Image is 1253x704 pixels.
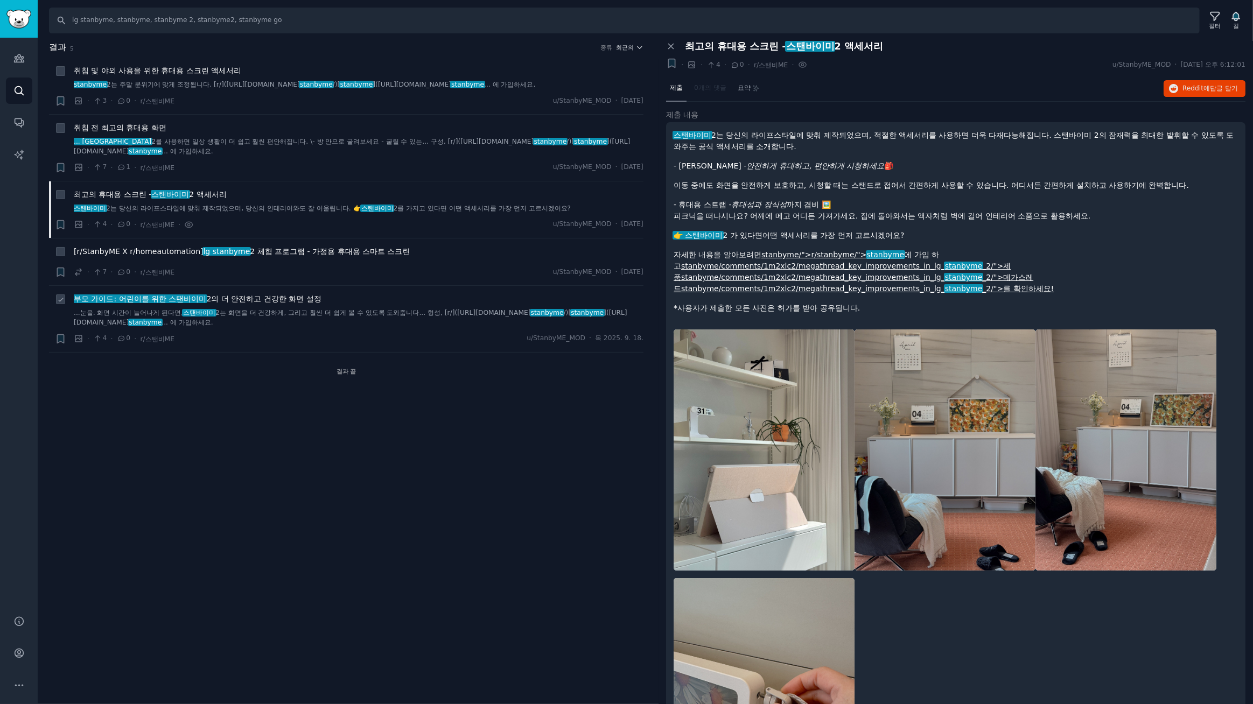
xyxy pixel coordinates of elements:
font: lg stanbyme [204,247,250,256]
font: · [110,267,113,276]
font: 결과 [49,42,66,52]
font: [DATE] [621,220,643,228]
font: 2 액세서리 [189,190,226,199]
font: stanbyme/comments/1m2xlc2/megathread_key_improvements_in_lg_ [681,284,945,293]
font: u/StanbyME_MOD [553,268,612,276]
font: · [1175,61,1177,68]
a: stanbyme/">stanbyme [817,250,904,259]
font: stanbyme [945,262,983,270]
font: 제출 내용 [666,110,698,119]
font: r/스탠비ME [140,164,174,172]
font: stanbyme [451,81,484,88]
font: 휴대성과 [731,200,761,209]
font: 목 2025. 9. 18. [595,334,643,342]
a: ... [GEOGRAPHIC_DATA]2를 사용하면 일상 생활이 더 쉽고 훨씬 편안해집니다. \- 방 안으로 굴려보세요 - 굴릴 수 있는... 구성, [r/]([URL][DO... [74,137,643,156]
font: [DATE] [621,268,643,276]
a: ...눈을. 화면 시간이 늘어나게 된다면,스탠바이미2는 화면을 더 건강하게, 그리고 훨씬 더 쉽게 볼 수 있도록 도와줍니다... 형성, [r/]([URL][DOMAIN_NAM... [74,308,643,327]
font: 의 더 안전하고 건강한 화면 설정 [211,294,321,303]
font: *사용자가 제출한 모든 사진은 허가를 받아 공유됩니다. [674,304,860,312]
font: · [87,334,89,343]
font: · [792,60,794,69]
font: 스탠바이미 [786,41,835,52]
font: Reddit에 [1182,85,1210,92]
font: 스탠바이미 [183,309,215,316]
font: 스탠바이미 [361,205,394,212]
font: · [615,97,618,104]
a: 스탠바이미2는 당신의 라이프스타일에 맞춰 제작되었으며, 당신의 인테리어와도 잘 어울립니다. 👉스탠바이미2를 가지고 있다면 어떤 액세서리를 가장 먼저 고르시겠어요? [74,204,643,214]
button: 최근의 [617,44,644,51]
font: 이동 중에도 화면을 안전하게 보호하고, 시청할 때는 스탠드로 접어서 간편하게 사용할 수 있습니다. 어디서든 간편하게 설치하고 사용하기에 완벽합니다. [674,181,1189,189]
font: 제출 [670,84,683,91]
font: 2는 주말 분위기에 맞게 조정됩니다. [r/]([URL][DOMAIN_NAME] [107,81,300,88]
font: stanbyme [74,81,107,88]
font: _2/">를 확인하세요! [982,284,1054,293]
font: 피크닉을 떠나시나요? 어깨에 메고 어디든 가져가세요. 집에 돌아와서는 액자처럼 벽에 걸어 인테리어 소품으로 활용하세요. [674,212,1090,220]
font: · [87,163,89,172]
font: ... [GEOGRAPHIC_DATA] [74,138,151,145]
img: 최고의 휴대용 스크린 – StanbyME 2 액세서리 [855,329,1035,571]
font: ... 에 가입하세요. [162,319,213,326]
a: Reddit에답글 달기 [1164,80,1245,97]
font: stanbyme [129,319,162,326]
font: /)[ [564,309,571,316]
button: 길 [1227,9,1245,32]
font: 3 [102,97,107,104]
font: 2는 화면을 더 건강하게, 그리고 훨씬 더 쉽게 볼 수 있도록 도와줍니다... 형성, [r/]([URL][DOMAIN_NAME] [215,309,531,316]
font: · [134,96,136,105]
font: u/StanbyME_MOD [527,334,585,342]
a: stanbyme/comments/1m2xlc2/megathread_key_improvements_in_lg_stanbyme_2/">를 확인하세요! [681,284,1054,293]
font: 2 액세서리 [835,41,883,52]
font: stanbyme [129,147,162,155]
font: · [747,60,750,69]
a: stanbyme2는 주말 분위기에 맞게 조정됩니다. [r/]([URL][DOMAIN_NAME]stanbyme/)[stanbyme]([URL][DOMAIN_NAME]stanby... [74,80,643,90]
font: · [134,334,136,343]
font: 0 [126,97,130,104]
font: u/StanbyME_MOD [1112,61,1171,68]
font: 5 [70,45,74,52]
font: 2를 사용하면 일상 생활이 더 쉽고 훨씬 편안해집니다 [151,138,306,145]
font: · [134,163,136,172]
font: 결과 끝 [337,368,356,375]
font: - [PERSON_NAME] - [674,161,746,170]
font: 자세한 내용을 알아보려면 [674,250,761,259]
font: 0 [126,268,130,276]
font: 답글 달기 [1210,85,1238,92]
font: 1 [126,163,130,171]
font: u/StanbyME_MOD [553,97,612,104]
a: stanbyme/">r/ [761,250,817,259]
font: 취침 전 최고의 휴대용 화면 [74,123,166,132]
font: · [615,268,618,276]
font: stanbyme/comments/1m2xlc2/megathread_key_improvements_in_lg_ [681,262,945,270]
font: stanbyme [945,284,983,293]
font: · [110,220,113,229]
font: 어떤 액세서리를 가장 먼저 고르시겠어요? [762,231,904,240]
font: 취침 및 야외 사용을 위한 휴대용 스크린 액세서리 [74,66,241,75]
font: 👉 스탠바이미 [674,231,723,240]
font: · [110,163,113,172]
font: stanbyme [531,309,564,316]
font: r/스탠비ME [140,97,174,105]
font: 2 [207,294,212,303]
font: 부모 가이드: 어린이를 위한 스탠바이미 [74,294,207,303]
a: stanbyme/comments/1m2xlc2/megathread_key_improvements_in_lg_stanbyme_2/">메가스레드 [674,273,1033,293]
font: · [134,267,136,276]
font: u/StanbyME_MOD [553,163,612,171]
font: 0 [126,334,130,342]
font: stanbyme/comments/1m2xlc2/megathread_key_improvements_in_lg_ [681,273,945,281]
font: . \- 방 안으로 굴려보세요 - 굴릴 수 있는... 구성, [r/]([URL][DOMAIN_NAME] [306,138,534,145]
font: 길 [1233,23,1239,29]
font: 7 [102,268,107,276]
font: /)[ [566,138,574,145]
font: 장식성 [764,200,787,209]
font: 4 [102,220,107,228]
font: stanbyme [571,309,604,316]
font: stanbyme [534,138,567,145]
font: · [178,220,180,229]
font: r/스탠비ME [140,221,174,229]
font: /)[ [333,81,340,88]
font: 스탠바이미 [151,190,189,199]
font: ...눈을. 화면 시간이 늘어나게 된다면, [74,309,183,316]
font: · [589,334,591,342]
font: · [134,220,136,229]
a: 취침 및 야외 사용을 위한 휴대용 스크린 액세서리 [74,65,241,76]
